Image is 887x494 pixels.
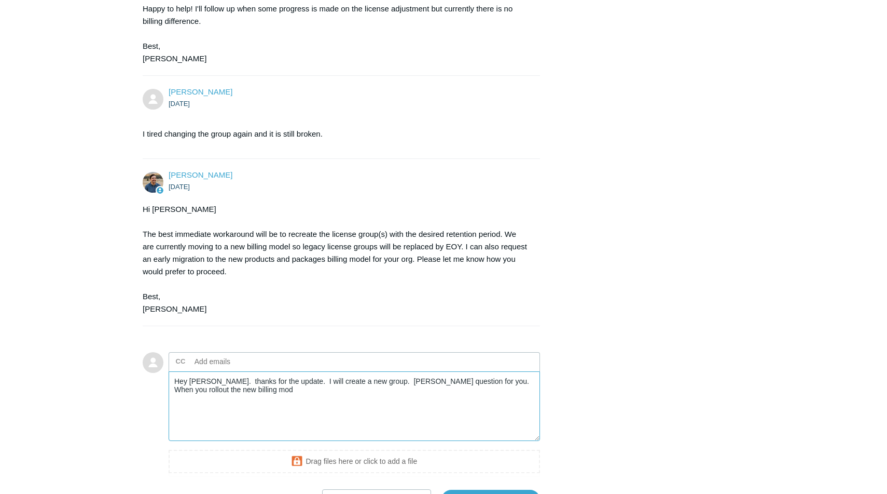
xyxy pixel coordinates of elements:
span: Spencer Grissom [169,170,232,179]
a: [PERSON_NAME] [169,87,232,96]
span: Jeremy Bishop [169,87,232,96]
time: 09/24/2025, 13:14 [169,183,190,191]
label: CC [176,354,186,369]
input: Add emails [190,354,302,369]
div: Hi [PERSON_NAME] The best immediate workaround will be to recreate the license group(s) with the ... [143,203,530,315]
textarea: Add your reply [169,371,540,442]
time: 09/24/2025, 09:44 [169,100,190,108]
a: [PERSON_NAME] [169,170,232,179]
div: Happy to help! I'll follow up when some progress is made on the license adjustment but currently ... [143,3,530,65]
p: I tired changing the group again and it is still broken. [143,128,530,140]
